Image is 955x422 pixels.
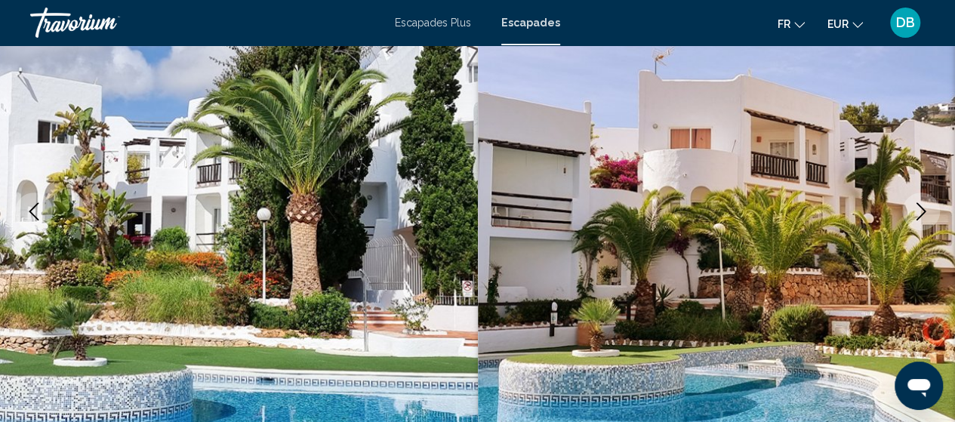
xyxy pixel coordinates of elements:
[501,17,560,29] a: Escapades
[902,193,940,230] button: Next image
[886,7,925,39] button: Menu utilisateur
[778,13,805,35] button: Changer de langue
[895,362,943,410] iframe: Bouton de lancement de la fenêtre de messagerie
[395,17,471,29] a: Escapades Plus
[15,193,53,230] button: Previous image
[827,13,863,35] button: Changer de devise
[30,8,380,38] a: Travorium
[778,18,790,30] font: fr
[827,18,849,30] font: EUR
[896,14,915,30] font: DB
